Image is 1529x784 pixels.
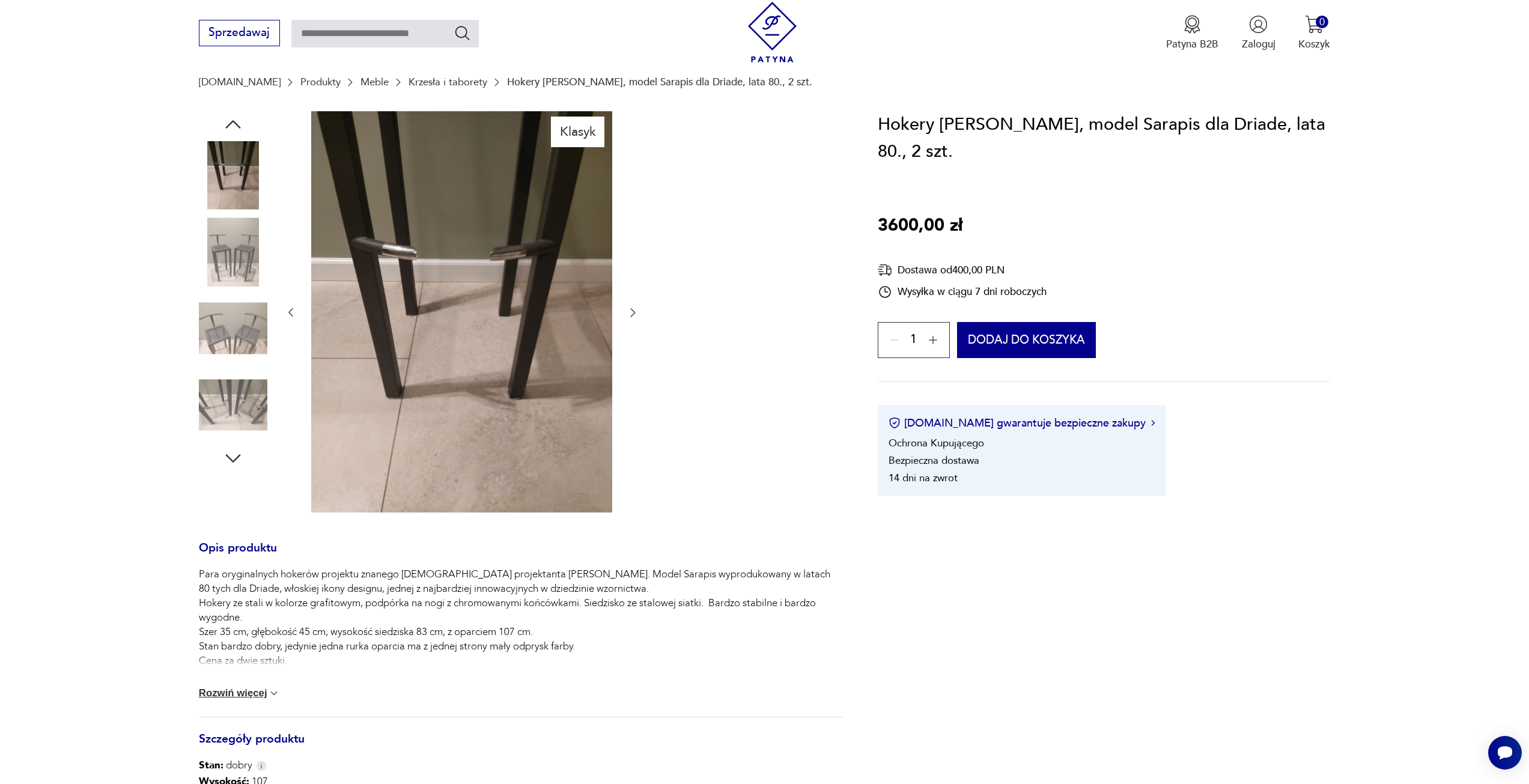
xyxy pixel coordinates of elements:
p: Patyna B2B [1166,37,1218,51]
a: Sprzedawaj [199,29,280,38]
button: [DOMAIN_NAME] gwarantuje bezpieczne zakupy [889,416,1155,431]
div: Wysyłka w ciągu 7 dni roboczych [878,285,1047,299]
img: Ikona strzałki w prawo [1151,420,1155,426]
button: Rozwiń więcej [199,687,281,699]
iframe: Smartsupp widget button [1488,736,1522,770]
button: Zaloguj [1242,15,1275,51]
button: Sprzedawaj [199,20,280,46]
img: Zdjęcie produktu Hokery Philippe Starck, model Sarapis dla Driade, lata 80., 2 szt. [199,371,267,439]
a: Produkty [300,76,341,88]
img: Ikona dostawy [878,263,892,278]
span: dobry [199,758,252,773]
img: Patyna - sklep z meblami i dekoracjami vintage [742,2,803,62]
p: Zaloguj [1242,37,1275,51]
p: Koszyk [1298,37,1330,51]
button: Szukaj [454,24,471,41]
img: Ikona certyfikatu [889,417,901,429]
div: Dostawa od 400,00 PLN [878,263,1047,278]
p: Para oryginalnych hokerów projektu znanego [DEMOGRAPHIC_DATA] projektanta [PERSON_NAME]. Model Sa... [199,567,843,668]
li: Bezpieczna dostawa [889,454,979,467]
p: 3600,00 zł [878,212,962,240]
a: Krzesła i taborety [409,76,487,88]
img: chevron down [268,687,280,699]
b: Stan: [199,758,223,772]
img: Info icon [256,761,267,771]
img: Zdjęcie produktu Hokery Philippe Starck, model Sarapis dla Driade, lata 80., 2 szt. [311,111,612,512]
p: Hokery [PERSON_NAME], model Sarapis dla Driade, lata 80., 2 szt. [507,76,812,88]
img: Zdjęcie produktu Hokery Philippe Starck, model Sarapis dla Driade, lata 80., 2 szt. [199,141,267,210]
a: Meble [360,76,389,88]
button: Patyna B2B [1166,15,1218,51]
h1: Hokery [PERSON_NAME], model Sarapis dla Driade, lata 80., 2 szt. [878,111,1330,166]
button: Dodaj do koszyka [957,322,1096,358]
h3: Opis produktu [199,544,843,568]
li: Ochrona Kupującego [889,436,984,450]
div: 0 [1316,16,1328,28]
img: Zdjęcie produktu Hokery Philippe Starck, model Sarapis dla Driade, lata 80., 2 szt. [199,217,267,286]
img: Ikona koszyka [1305,15,1324,34]
h3: Szczegóły produktu [199,735,843,759]
li: 14 dni na zwrot [889,471,958,485]
a: [DOMAIN_NAME] [199,76,281,88]
img: Zdjęcie produktu Hokery Philippe Starck, model Sarapis dla Driade, lata 80., 2 szt. [199,294,267,363]
button: 0Koszyk [1298,15,1330,51]
a: Ikona medaluPatyna B2B [1166,15,1218,51]
img: Ikonka użytkownika [1249,15,1268,34]
img: Ikona medalu [1183,15,1202,34]
span: 1 [910,335,917,345]
div: Klasyk [551,117,604,147]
